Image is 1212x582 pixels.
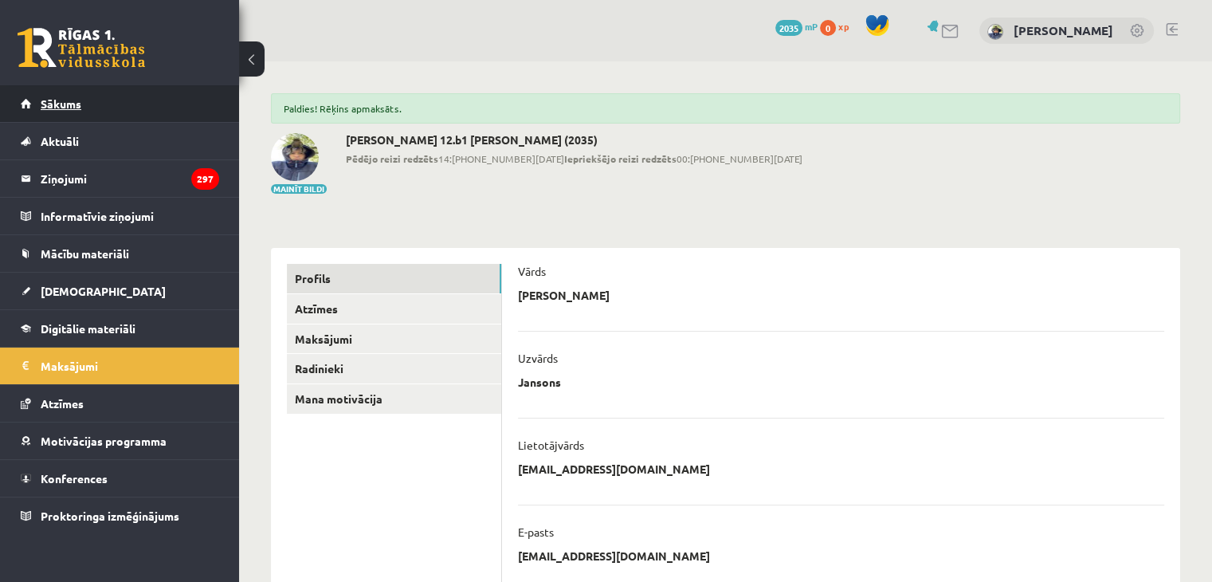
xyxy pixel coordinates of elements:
a: Sākums [21,85,219,122]
a: [DEMOGRAPHIC_DATA] [21,273,219,309]
a: Informatīvie ziņojumi [21,198,219,234]
span: [DEMOGRAPHIC_DATA] [41,284,166,298]
p: Jansons [518,375,561,389]
span: Motivācijas programma [41,434,167,448]
a: Proktoringa izmēģinājums [21,497,219,534]
a: Konferences [21,460,219,497]
a: Aktuāli [21,123,219,159]
span: Konferences [41,471,108,486]
span: Digitālie materiāli [41,321,135,336]
h2: [PERSON_NAME] 12.b1 [PERSON_NAME] (2035) [346,133,802,147]
a: Maksājumi [21,348,219,384]
span: 0 [820,20,836,36]
span: Sākums [41,96,81,111]
legend: Maksājumi [41,348,219,384]
b: Iepriekšējo reizi redzēts [564,152,677,165]
a: Motivācijas programma [21,423,219,459]
span: 2035 [775,20,802,36]
img: Ralfs Jansons [987,24,1003,40]
a: Rīgas 1. Tālmācības vidusskola [18,28,145,68]
a: 0 xp [820,20,857,33]
legend: Ziņojumi [41,160,219,197]
i: 297 [191,168,219,190]
img: Ralfs Jansons [271,133,319,181]
div: Paldies! Rēķins apmaksāts. [271,93,1180,124]
a: 2035 mP [775,20,818,33]
a: Maksājumi [287,324,501,354]
p: [EMAIL_ADDRESS][DOMAIN_NAME] [518,462,710,476]
p: E-pasts [518,525,554,539]
a: Digitālie materiāli [21,310,219,347]
span: xp [838,20,849,33]
span: mP [805,20,818,33]
p: Vārds [518,264,546,278]
span: Mācību materiāli [41,246,129,261]
legend: Informatīvie ziņojumi [41,198,219,234]
span: Atzīmes [41,396,84,411]
a: Mana motivācija [287,384,501,414]
a: Atzīmes [287,294,501,324]
p: [PERSON_NAME] [518,288,610,302]
b: Pēdējo reizi redzēts [346,152,438,165]
a: Mācību materiāli [21,235,219,272]
p: [EMAIL_ADDRESS][DOMAIN_NAME] [518,549,710,563]
a: [PERSON_NAME] [1014,22,1113,38]
span: 14:[PHONE_NUMBER][DATE] 00:[PHONE_NUMBER][DATE] [346,151,802,166]
a: Atzīmes [21,385,219,422]
span: Aktuāli [41,134,79,148]
a: Profils [287,264,501,293]
p: Lietotājvārds [518,438,584,452]
span: Proktoringa izmēģinājums [41,509,179,523]
p: Uzvārds [518,351,558,365]
a: Radinieki [287,354,501,383]
a: Ziņojumi297 [21,160,219,197]
button: Mainīt bildi [271,184,327,194]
